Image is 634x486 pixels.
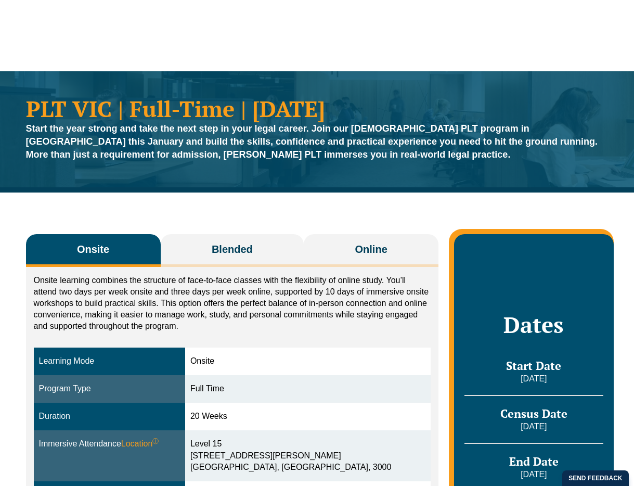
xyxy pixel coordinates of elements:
[190,355,425,367] div: Onsite
[26,97,609,120] h1: PLT VIC | Full-Time | [DATE]
[464,373,603,385] p: [DATE]
[39,438,180,450] div: Immersive Attendance
[212,242,253,257] span: Blended
[464,421,603,432] p: [DATE]
[464,312,603,338] h2: Dates
[152,438,159,445] sup: ⓘ
[39,355,180,367] div: Learning Mode
[464,469,603,480] p: [DATE]
[39,383,180,395] div: Program Type
[26,123,598,160] strong: Start the year strong and take the next step in your legal career. Join our [DEMOGRAPHIC_DATA] PL...
[77,242,109,257] span: Onsite
[509,454,559,469] span: End Date
[121,438,159,450] span: Location
[506,358,561,373] span: Start Date
[190,383,425,395] div: Full Time
[34,275,431,332] p: Onsite learning combines the structure of face-to-face classes with the flexibility of online stu...
[355,242,387,257] span: Online
[500,406,567,421] span: Census Date
[39,411,180,423] div: Duration
[190,438,425,474] div: Level 15 [STREET_ADDRESS][PERSON_NAME] [GEOGRAPHIC_DATA], [GEOGRAPHIC_DATA], 3000
[190,411,425,423] div: 20 Weeks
